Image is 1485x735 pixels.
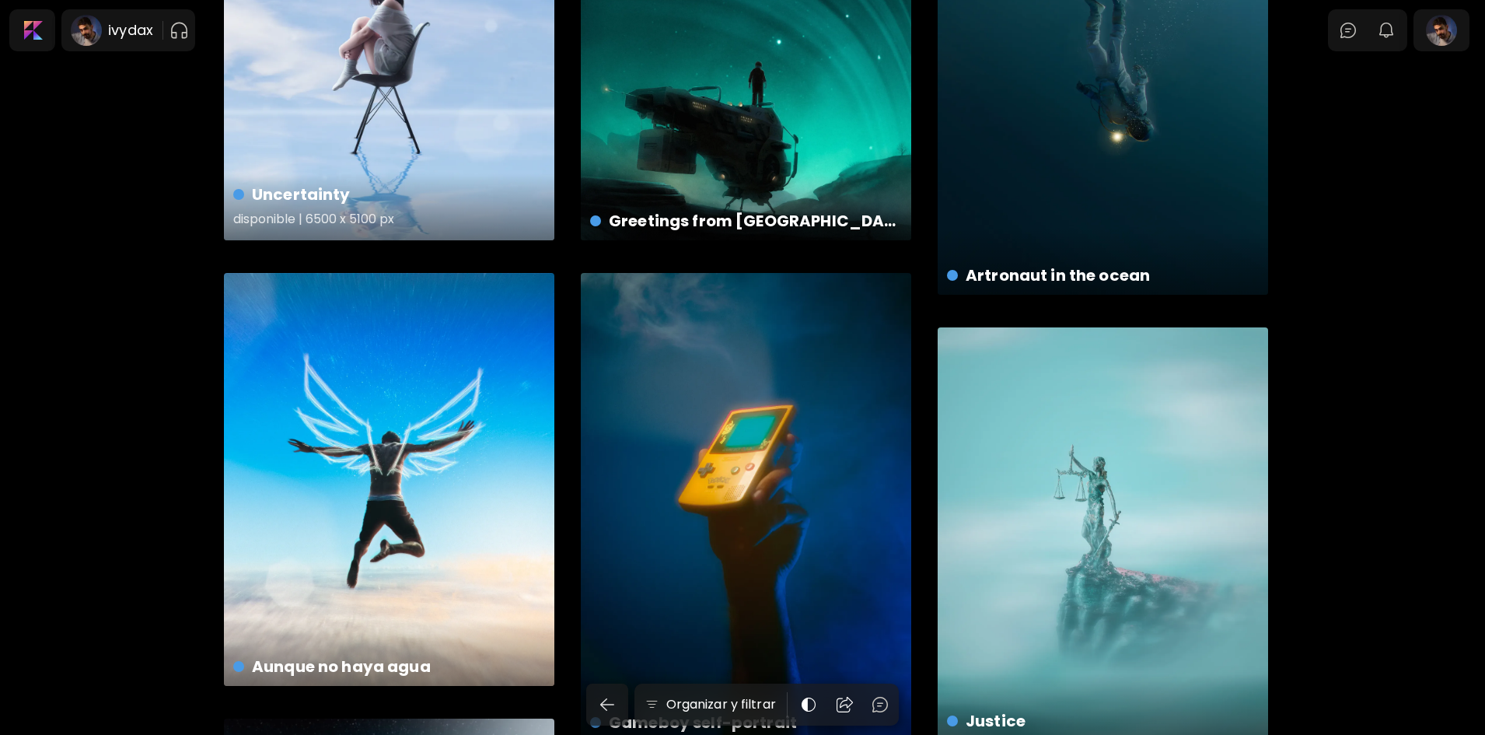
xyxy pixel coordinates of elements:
a: Aunque no haya aguahttps://cdn.kaleido.art/CDN/Artwork/100938/Primary/medium.webp?updated=441283 [224,273,554,686]
button: pauseOutline IconGradient Icon [169,18,189,43]
button: bellIcon [1373,17,1399,44]
img: chatIcon [1339,21,1357,40]
h4: Aunque no haya agua [233,655,542,678]
h4: Artronaut in the ocean [947,264,1256,287]
img: chatIcon [871,695,889,714]
img: back [598,695,617,714]
h6: Organizar y filtrar [666,695,776,714]
a: back [586,684,634,726]
h4: Justice [947,709,1256,733]
h5: disponible | 6500 x 5100 px [233,206,542,237]
h6: ivydax [108,21,153,40]
img: bellIcon [1377,21,1396,40]
h4: Greetings from [GEOGRAPHIC_DATA] [590,209,899,233]
h4: Uncertainty [233,183,542,206]
button: back [586,684,628,726]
